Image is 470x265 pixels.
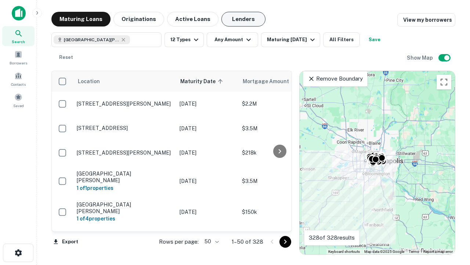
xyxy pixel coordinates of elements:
[2,26,35,46] a: Search
[13,103,24,109] span: Saved
[164,32,204,47] button: 12 Types
[279,236,291,248] button: Go to next page
[12,6,26,21] img: capitalize-icon.png
[167,12,218,26] button: Active Loans
[323,32,360,47] button: All Filters
[180,124,235,132] p: [DATE]
[309,233,355,242] p: 328 of 328 results
[176,71,238,92] th: Maturity Date
[423,250,453,254] a: Report a map error
[159,237,199,246] p: Rows per page:
[12,39,25,45] span: Search
[180,208,235,216] p: [DATE]
[54,50,78,65] button: Reset
[2,90,35,110] a: Saved
[180,149,235,157] p: [DATE]
[242,124,315,132] p: $3.5M
[261,32,320,47] button: Maturing [DATE]
[433,206,470,241] iframe: Chat Widget
[77,215,172,223] h6: 1 of 4 properties
[242,208,315,216] p: $150k
[301,245,326,254] a: Open this area in Google Maps (opens a new window)
[202,236,220,247] div: 50
[437,75,451,89] button: Toggle fullscreen view
[77,170,172,184] p: [GEOGRAPHIC_DATA][PERSON_NAME]
[11,81,26,87] span: Contacts
[363,32,386,47] button: Save your search to get updates of matches that match your search criteria.
[64,36,119,43] span: [GEOGRAPHIC_DATA][PERSON_NAME], [GEOGRAPHIC_DATA], [GEOGRAPHIC_DATA]
[301,245,326,254] img: Google
[300,71,455,254] div: 0 0
[242,100,315,108] p: $2.2M
[397,13,455,26] a: View my borrowers
[409,250,419,254] a: Terms (opens in new tab)
[242,177,315,185] p: $3.5M
[77,149,172,156] p: [STREET_ADDRESS][PERSON_NAME]
[267,35,317,44] div: Maturing [DATE]
[328,249,360,254] button: Keyboard shortcuts
[2,47,35,67] a: Borrowers
[77,201,172,215] p: [GEOGRAPHIC_DATA][PERSON_NAME]
[77,125,172,131] p: [STREET_ADDRESS]
[77,184,172,192] h6: 1 of 1 properties
[221,12,265,26] button: Lenders
[180,177,235,185] p: [DATE]
[242,149,315,157] p: $218k
[243,77,299,86] span: Mortgage Amount
[51,12,111,26] button: Maturing Loans
[10,60,27,66] span: Borrowers
[407,54,434,62] h6: Show Map
[180,100,235,108] p: [DATE]
[308,74,362,83] p: Remove Boundary
[77,77,100,86] span: Location
[51,236,80,247] button: Export
[364,250,404,254] span: Map data ©2025 Google
[2,69,35,89] a: Contacts
[180,77,225,86] span: Maturity Date
[238,71,319,92] th: Mortgage Amount
[113,12,164,26] button: Originations
[77,100,172,107] p: [STREET_ADDRESS][PERSON_NAME]
[73,71,176,92] th: Location
[232,237,263,246] p: 1–50 of 328
[207,32,258,47] button: Any Amount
